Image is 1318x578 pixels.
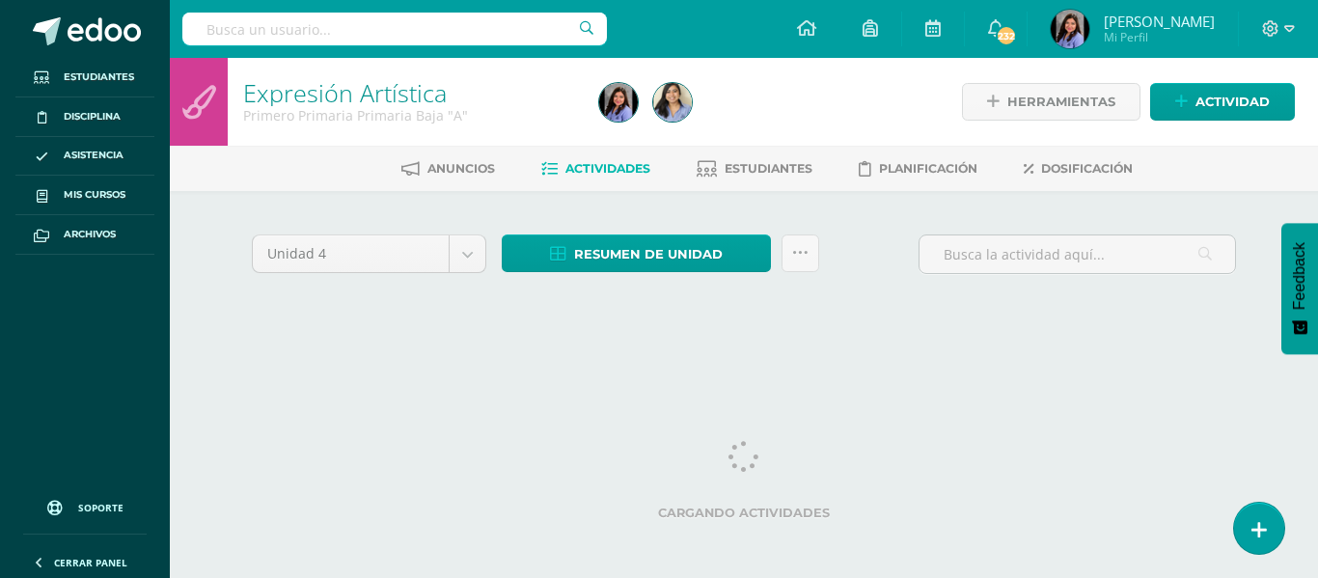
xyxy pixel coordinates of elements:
[859,153,977,184] a: Planificación
[962,83,1140,121] a: Herramientas
[243,79,576,106] h1: Expresión Artística
[541,153,650,184] a: Actividades
[1195,84,1270,120] span: Actividad
[653,83,692,122] img: 076ad1a8af4cec2787c2d777532ffd42.png
[64,227,116,242] span: Archivos
[64,109,121,124] span: Disciplina
[1041,161,1133,176] span: Dosificación
[401,153,495,184] a: Anuncios
[574,236,723,272] span: Resumen de unidad
[996,25,1017,46] span: 232
[920,235,1235,273] input: Busca la actividad aquí...
[427,161,495,176] span: Anuncios
[78,501,124,514] span: Soporte
[725,161,812,176] span: Estudiantes
[64,69,134,85] span: Estudiantes
[1024,153,1133,184] a: Dosificación
[879,161,977,176] span: Planificación
[15,215,154,255] a: Archivos
[1150,83,1295,121] a: Actividad
[1291,242,1308,310] span: Feedback
[15,176,154,215] a: Mis cursos
[252,506,1236,520] label: Cargando actividades
[267,235,434,272] span: Unidad 4
[1104,12,1215,31] span: [PERSON_NAME]
[15,137,154,177] a: Asistencia
[54,556,127,569] span: Cerrar panel
[502,234,771,272] a: Resumen de unidad
[565,161,650,176] span: Actividades
[243,106,576,124] div: Primero Primaria Primaria Baja 'A'
[1104,29,1215,45] span: Mi Perfil
[599,83,638,122] img: c580aee1216be0e0dcafce2c1465d56d.png
[15,97,154,137] a: Disciplina
[23,482,147,529] a: Soporte
[253,235,485,272] a: Unidad 4
[182,13,607,45] input: Busca un usuario...
[1051,10,1089,48] img: c580aee1216be0e0dcafce2c1465d56d.png
[243,76,447,109] a: Expresión Artística
[64,148,124,163] span: Asistencia
[697,153,812,184] a: Estudiantes
[15,58,154,97] a: Estudiantes
[1281,223,1318,354] button: Feedback - Mostrar encuesta
[1007,84,1115,120] span: Herramientas
[64,187,125,203] span: Mis cursos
